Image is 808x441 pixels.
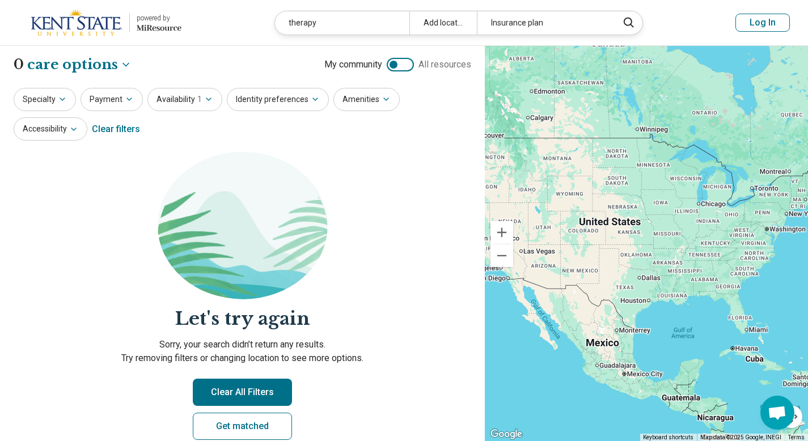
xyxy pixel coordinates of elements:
span: Map data ©2025 Google, INEGI [700,434,781,440]
button: Zoom in [490,221,513,244]
button: Care options [27,55,132,74]
button: Specialty [14,88,76,111]
button: Availability1 [147,88,222,111]
div: therapy [275,11,409,35]
span: 1 [197,94,202,105]
h2: Let's try again [14,306,471,332]
button: Identity preferences [227,88,329,111]
button: Clear All Filters [193,379,292,406]
div: powered by [137,13,181,23]
button: Amenities [333,88,400,111]
span: care options [27,55,118,74]
div: Insurance plan [477,11,611,35]
button: Accessibility [14,117,87,141]
span: All resources [418,58,471,71]
button: Payment [81,88,143,111]
button: Log In [735,14,790,32]
div: Clear filters [92,116,140,143]
button: Zoom out [490,244,513,267]
div: Open chat [760,396,794,430]
p: Sorry, your search didn’t return any results. Try removing filters or changing location to see mo... [14,338,471,365]
a: Terms (opens in new tab) [788,434,805,440]
span: My community [324,58,382,71]
a: Get matched [193,413,292,440]
h1: 0 [14,55,132,74]
a: Kent State Universitypowered by [18,9,181,36]
img: Kent State University [31,9,122,36]
div: Add location [409,11,477,35]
